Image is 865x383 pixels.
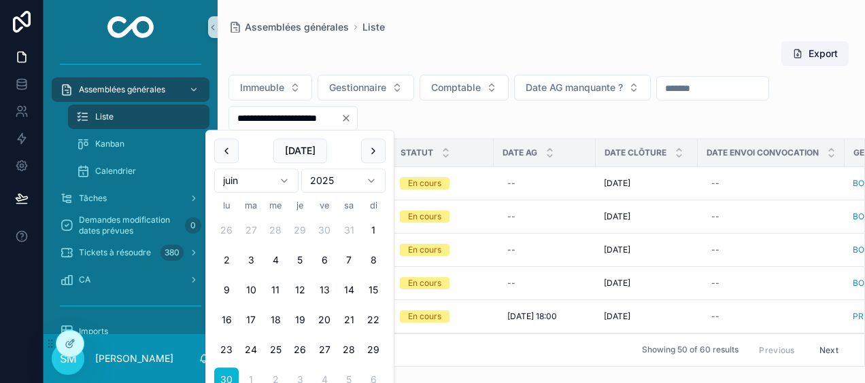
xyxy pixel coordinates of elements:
[79,274,90,285] span: CA
[502,172,588,194] a: --
[312,278,337,303] button: vendredi 13 juin 2025
[263,338,288,363] button: mercredi 25 juin 2025
[239,278,263,303] button: mardi 10 juin 2025
[79,215,180,236] span: Demandes modification dates prévues
[288,338,312,363] button: jeudi 26 juin 2025
[228,75,312,101] button: Select Button
[502,306,588,327] a: [DATE] 18:00
[604,211,630,222] span: [DATE]
[337,278,361,303] button: samedi 14 juin 2025
[400,277,486,289] a: En cours
[361,249,386,273] button: dimanche 8 juin 2025
[706,206,836,227] a: --
[526,81,623,94] span: Date AG manquante ?
[95,139,124,149] span: Kanban
[408,177,441,189] div: En cours
[312,338,337,363] button: vendredi 27 juin 2025
[401,147,433,158] span: Statut
[604,278,630,289] span: [DATE]
[185,217,201,234] div: 0
[400,211,486,223] a: En cours
[502,239,588,261] a: --
[240,81,284,94] span: Immeuble
[604,244,630,255] span: [DATE]
[706,172,836,194] a: --
[263,278,288,303] button: mercredi 11 juin 2025
[312,198,337,213] th: vendredi
[214,249,239,273] button: lundi 2 juin 2025
[337,198,361,213] th: samedi
[605,147,666,158] span: Date clôture
[263,308,288,333] button: mercredi 18 juin 2025
[503,147,537,158] span: Date AG
[79,84,165,95] span: Assemblées générales
[68,132,209,156] a: Kanban
[95,111,114,122] span: Liste
[60,350,77,367] span: SM
[95,352,173,365] p: [PERSON_NAME]
[263,198,288,213] th: mercredi
[288,278,312,303] button: jeudi 12 juin 2025
[362,20,385,34] a: Liste
[502,272,588,294] a: --
[711,178,719,189] div: --
[507,311,557,322] span: [DATE] 18:00
[160,244,184,261] div: 380
[711,278,719,289] div: --
[52,213,209,238] a: Demandes modification dates prévues0
[408,211,441,223] div: En cours
[95,166,136,177] span: Calendrier
[361,338,386,363] button: dimanche 29 juin 2025
[781,41,849,66] button: Export
[711,244,719,255] div: --
[312,249,337,273] button: vendredi 6 juin 2025
[361,198,386,213] th: dimanche
[361,278,386,303] button: dimanche 15 juin 2025
[361,308,386,333] button: dimanche 22 juin 2025
[52,77,209,102] a: Assemblées générales
[214,219,239,243] button: lundi 26 mai 2025
[408,310,441,323] div: En cours
[52,186,209,211] a: Tâches
[263,249,288,273] button: mercredi 4 juin 2025
[263,219,288,243] button: mercredi 28 mai 2025
[706,306,836,327] a: --
[514,75,651,101] button: Select Button
[79,247,151,258] span: Tickets à résoudre
[79,326,108,337] span: Imports
[288,198,312,213] th: jeudi
[604,178,690,189] a: [DATE]
[408,244,441,256] div: En cours
[288,249,312,273] button: jeudi 5 juin 2025
[52,240,209,265] a: Tickets à résoudre380
[502,206,588,227] a: --
[107,16,154,38] img: App logo
[239,219,263,243] button: mardi 27 mai 2025
[288,308,312,333] button: jeudi 19 juin 2025
[642,345,739,356] span: Showing 50 of 60 results
[239,249,263,273] button: mardi 3 juin 2025
[507,211,515,222] div: --
[44,54,218,334] div: scrollable content
[337,338,361,363] button: samedi 28 juin 2025
[420,75,509,101] button: Select Button
[79,193,107,204] span: Tâches
[604,311,630,322] span: [DATE]
[318,75,414,101] button: Select Button
[604,311,690,322] a: [DATE]
[337,249,361,273] button: samedi 7 juin 2025
[711,211,719,222] div: --
[273,139,327,163] button: [DATE]
[329,81,386,94] span: Gestionnaire
[507,278,515,289] div: --
[337,219,361,243] button: samedi 31 mai 2025
[52,319,209,344] a: Imports
[228,20,349,34] a: Assemblées générales
[68,159,209,183] a: Calendrier
[312,219,337,243] button: vendredi 30 mai 2025
[361,219,386,243] button: dimanche 1 juin 2025
[400,244,486,256] a: En cours
[707,147,819,158] span: Date envoi convocation
[214,338,239,363] button: lundi 23 juin 2025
